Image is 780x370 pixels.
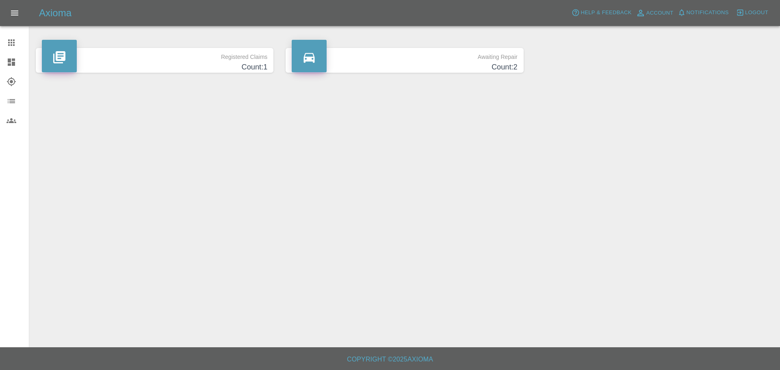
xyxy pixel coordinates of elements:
h6: Copyright © 2025 Axioma [6,354,773,365]
span: Account [646,9,674,18]
p: Awaiting Repair [292,48,517,62]
a: Awaiting RepairCount:2 [286,48,523,73]
span: Logout [745,8,768,17]
button: Logout [734,6,770,19]
span: Notifications [687,8,729,17]
h4: Count: 1 [42,62,267,73]
button: Open drawer [5,3,24,23]
span: Help & Feedback [581,8,631,17]
a: Registered ClaimsCount:1 [36,48,273,73]
h4: Count: 2 [292,62,517,73]
button: Help & Feedback [570,6,633,19]
button: Notifications [676,6,731,19]
a: Account [634,6,676,19]
p: Registered Claims [42,48,267,62]
h5: Axioma [39,6,71,19]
